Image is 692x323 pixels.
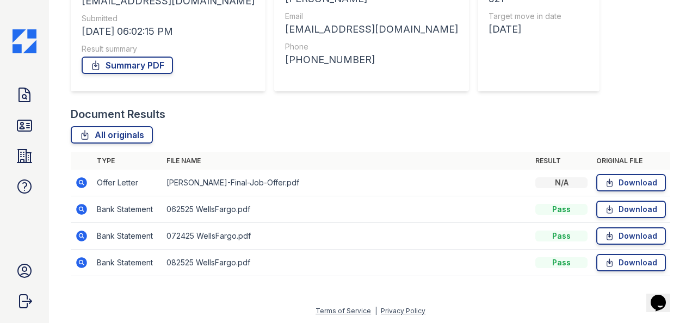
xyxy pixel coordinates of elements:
[285,22,458,37] div: [EMAIL_ADDRESS][DOMAIN_NAME]
[92,250,162,276] td: Bank Statement
[646,279,681,312] iframe: chat widget
[71,126,153,144] a: All originals
[162,250,531,276] td: 082525 WellsFargo.pdf
[162,223,531,250] td: 072425 WellsFargo.pdf
[82,13,255,24] div: Submitted
[531,152,592,170] th: Result
[596,254,666,271] a: Download
[535,231,588,241] div: Pass
[82,44,255,54] div: Result summary
[596,227,666,245] a: Download
[71,107,165,122] div: Document Results
[535,204,588,215] div: Pass
[285,41,458,52] div: Phone
[285,11,458,22] div: Email
[13,29,36,53] img: CE_Icon_Blue-c292c112584629df590d857e76928e9f676e5b41ef8f769ba2f05ee15b207248.png
[162,196,531,223] td: 062525 WellsFargo.pdf
[375,307,377,315] div: |
[82,24,255,39] div: [DATE] 06:02:15 PM
[92,152,162,170] th: Type
[489,11,561,22] div: Target move in date
[162,170,531,196] td: [PERSON_NAME]-Final-Job-Offer.pdf
[596,174,666,191] a: Download
[489,22,561,37] div: [DATE]
[535,257,588,268] div: Pass
[82,57,173,74] a: Summary PDF
[92,170,162,196] td: Offer Letter
[592,152,670,170] th: Original file
[162,152,531,170] th: File name
[92,223,162,250] td: Bank Statement
[316,307,371,315] a: Terms of Service
[596,201,666,218] a: Download
[92,196,162,223] td: Bank Statement
[535,177,588,188] div: N/A
[381,307,425,315] a: Privacy Policy
[285,52,458,67] div: [PHONE_NUMBER]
